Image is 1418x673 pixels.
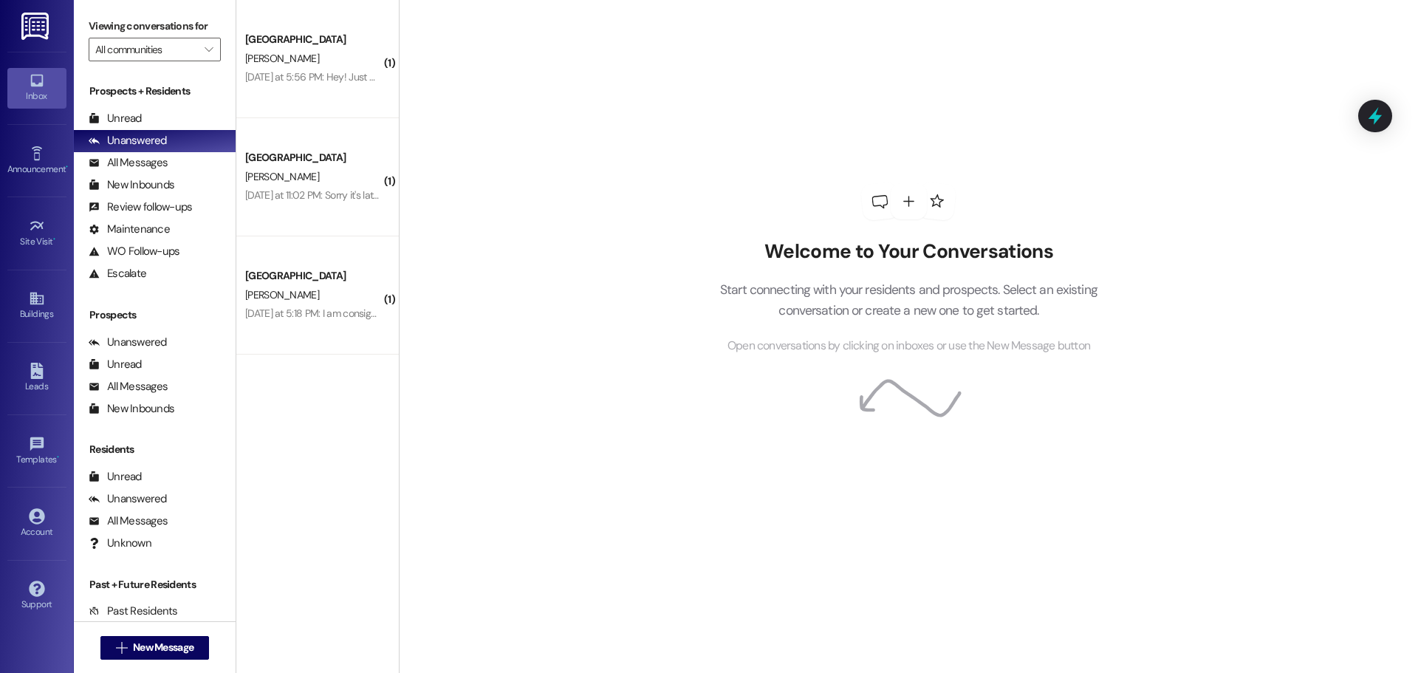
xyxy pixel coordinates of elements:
span: [PERSON_NAME] [245,170,319,183]
div: Unread [89,469,142,485]
div: Prospects [74,307,236,323]
span: New Message [133,640,193,655]
i:  [116,642,127,654]
h2: Welcome to Your Conversations [697,240,1120,264]
i:  [205,44,213,55]
div: Review follow-ups [89,199,192,215]
div: Maintenance [89,222,170,237]
div: Escalate [89,266,146,281]
div: New Inbounds [89,177,174,193]
img: ResiDesk Logo [21,13,52,40]
div: All Messages [89,379,168,394]
div: New Inbounds [89,401,174,417]
div: All Messages [89,513,168,529]
div: Past Residents [89,604,178,619]
div: Prospects + Residents [74,83,236,99]
span: [PERSON_NAME] [245,288,319,301]
a: Templates • [7,431,66,471]
a: Support [7,576,66,616]
div: Unread [89,357,142,372]
label: Viewing conversations for [89,15,221,38]
input: All communities [95,38,197,61]
div: [GEOGRAPHIC_DATA] [245,150,382,165]
a: Site Visit • [7,213,66,253]
div: [DATE] at 11:02 PM: Sorry it's late but what Wi-Fi do we connect too? [245,188,534,202]
span: • [57,452,59,462]
div: Unanswered [89,335,167,350]
div: Unanswered [89,491,167,507]
span: • [53,234,55,245]
div: Unknown [89,536,151,551]
a: Account [7,504,66,544]
span: • [66,162,68,172]
span: Open conversations by clicking on inboxes or use the New Message button [727,337,1090,355]
a: Inbox [7,68,66,108]
a: Buildings [7,286,66,326]
div: Unanswered [89,133,167,148]
div: [DATE] at 5:56 PM: Hey! Just wanted to let you know I won't make the meeting [DATE]- I work until... [245,70,694,83]
div: Unread [89,111,142,126]
div: [DATE] at 5:18 PM: I am consigning for my daughter [245,307,461,320]
div: Past + Future Residents [74,577,236,592]
div: [GEOGRAPHIC_DATA] [245,268,382,284]
span: [PERSON_NAME] [245,52,319,65]
div: [GEOGRAPHIC_DATA] [245,32,382,47]
a: Leads [7,358,66,398]
div: Residents [74,442,236,457]
div: WO Follow-ups [89,244,179,259]
div: All Messages [89,155,168,171]
p: Start connecting with your residents and prospects. Select an existing conversation or create a n... [697,279,1120,321]
button: New Message [100,636,210,660]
